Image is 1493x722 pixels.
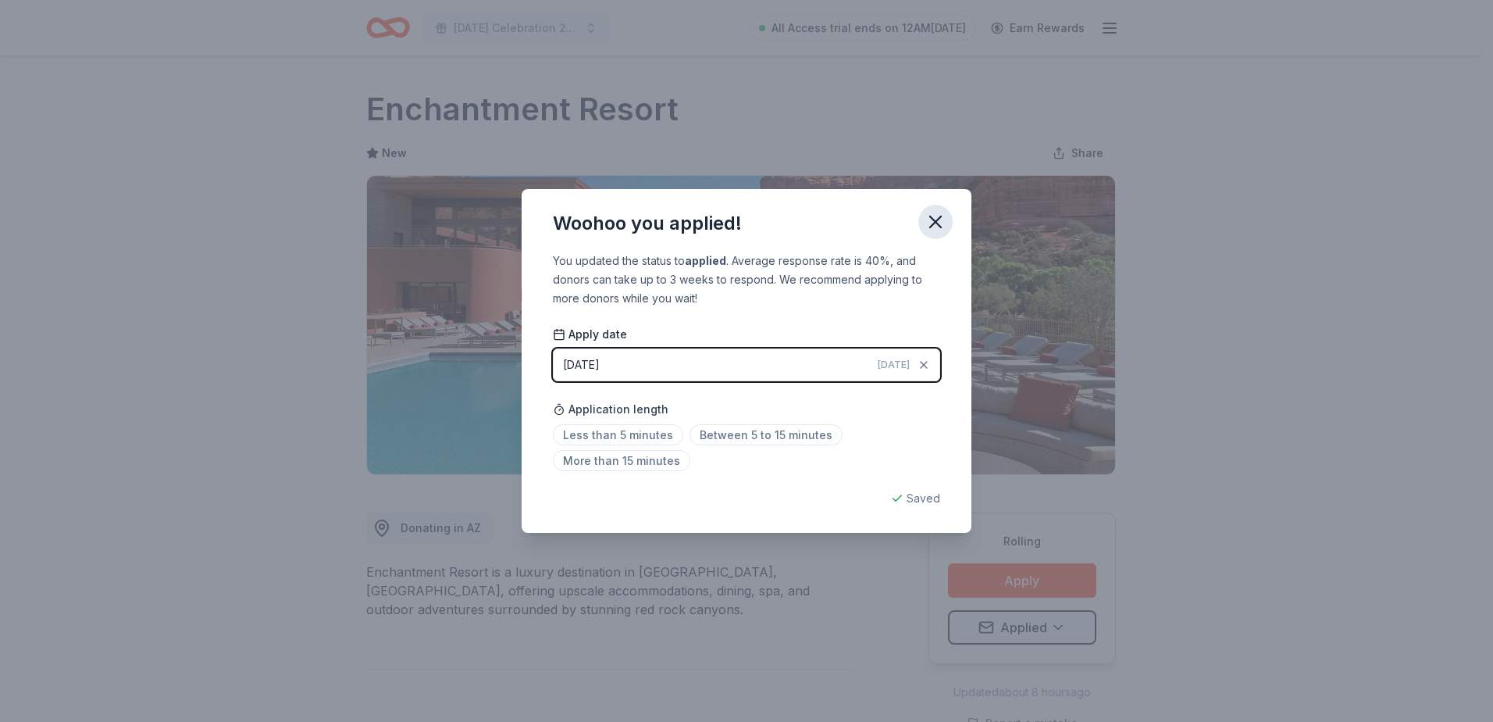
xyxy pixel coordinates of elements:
button: [DATE][DATE] [553,348,940,381]
b: applied [685,254,726,267]
div: [DATE] [563,356,600,374]
span: Between 5 to 15 minutes [689,424,843,445]
span: More than 15 minutes [553,450,690,471]
div: You updated the status to . Average response rate is 40%, and donors can take up to 3 weeks to re... [553,252,940,308]
span: Less than 5 minutes [553,424,683,445]
span: Apply date [553,327,627,342]
span: Application length [553,400,668,419]
span: [DATE] [878,359,910,371]
div: Woohoo you applied! [553,211,742,236]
